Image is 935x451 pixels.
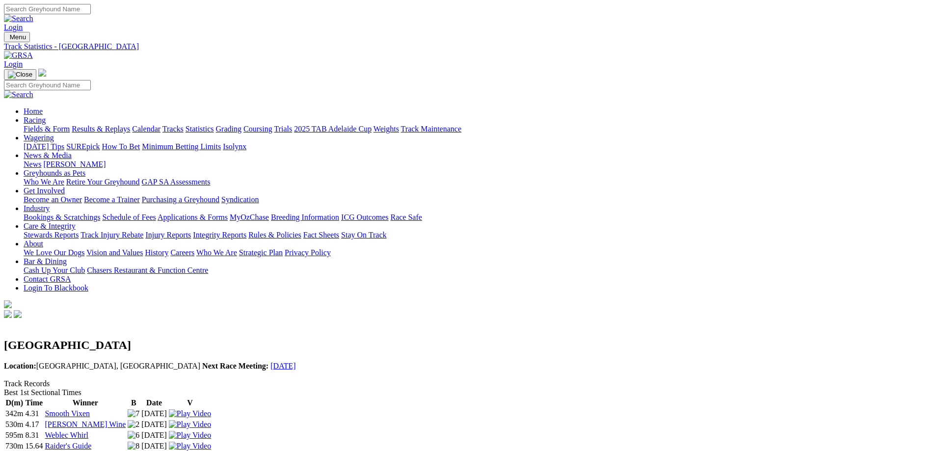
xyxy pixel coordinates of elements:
[141,420,167,428] text: [DATE]
[196,248,237,257] a: Who We Are
[274,125,292,133] a: Trials
[141,398,167,408] th: Date
[223,142,246,151] a: Isolynx
[128,442,139,451] img: 8
[145,231,191,239] a: Injury Reports
[24,266,931,275] div: Bar & Dining
[169,431,211,439] a: View replay
[169,431,211,440] img: Play Video
[4,42,931,51] a: Track Statistics - [GEOGRAPHIC_DATA]
[24,248,931,257] div: About
[5,430,24,440] td: 595m
[169,409,211,418] a: View replay
[25,420,39,428] text: 4.17
[24,266,85,274] a: Cash Up Your Club
[248,231,301,239] a: Rules & Policies
[142,178,211,186] a: GAP SA Assessments
[25,398,43,408] th: Time
[24,213,100,221] a: Bookings & Scratchings
[24,195,931,204] div: Get Involved
[4,90,33,99] img: Search
[4,60,23,68] a: Login
[14,310,22,318] img: twitter.svg
[87,266,208,274] a: Chasers Restaurant & Function Centre
[169,442,211,450] a: View replay
[24,160,931,169] div: News & Media
[8,71,32,79] img: Close
[4,51,33,60] img: GRSA
[24,169,85,177] a: Greyhounds as Pets
[24,239,43,248] a: About
[4,14,33,23] img: Search
[170,248,194,257] a: Careers
[243,125,272,133] a: Coursing
[303,231,339,239] a: Fact Sheets
[45,442,91,450] a: Raider's Guide
[169,442,211,451] img: Play Video
[128,409,139,418] img: 7
[24,142,931,151] div: Wagering
[374,125,399,133] a: Weights
[24,125,70,133] a: Fields & Form
[44,398,126,408] th: Winner
[341,213,388,221] a: ICG Outcomes
[4,362,200,370] span: [GEOGRAPHIC_DATA], [GEOGRAPHIC_DATA]
[5,420,24,429] td: 530m
[169,420,211,428] a: View replay
[294,125,372,133] a: 2025 TAB Adelaide Cup
[5,441,24,451] td: 730m
[80,231,143,239] a: Track Injury Rebate
[24,160,41,168] a: News
[24,284,88,292] a: Login To Blackbook
[169,409,211,418] img: Play Video
[341,231,386,239] a: Stay On Track
[24,125,931,133] div: Racing
[127,398,140,408] th: B
[4,4,91,14] input: Search
[24,222,76,230] a: Care & Integrity
[169,420,211,429] img: Play Video
[271,213,339,221] a: Breeding Information
[4,80,91,90] input: Search
[141,409,167,418] text: [DATE]
[45,420,126,428] a: [PERSON_NAME] Wine
[10,33,26,41] span: Menu
[4,23,23,31] a: Login
[4,388,931,397] div: Best 1st Sectional Times
[5,409,24,419] td: 342m
[202,362,268,370] b: Next Race Meeting:
[4,300,12,308] img: logo-grsa-white.png
[38,69,46,77] img: logo-grsa-white.png
[132,125,160,133] a: Calendar
[168,398,212,408] th: V
[24,204,50,212] a: Industry
[24,178,931,186] div: Greyhounds as Pets
[5,398,24,408] th: D(m)
[4,379,931,388] div: Track Records
[145,248,168,257] a: History
[239,248,283,257] a: Strategic Plan
[25,442,43,450] text: 15.64
[25,431,39,439] text: 8.31
[24,275,71,283] a: Contact GRSA
[4,362,36,370] b: Location:
[24,133,54,142] a: Wagering
[128,420,139,429] img: 2
[141,431,167,439] text: [DATE]
[230,213,269,221] a: MyOzChase
[4,310,12,318] img: facebook.svg
[24,116,46,124] a: Racing
[72,125,130,133] a: Results & Replays
[102,142,140,151] a: How To Bet
[45,409,90,418] a: Smooth Vixen
[24,257,67,265] a: Bar & Dining
[84,195,140,204] a: Become a Trainer
[86,248,143,257] a: Vision and Values
[193,231,246,239] a: Integrity Reports
[142,195,219,204] a: Purchasing a Greyhound
[24,195,82,204] a: Become an Owner
[141,442,167,450] text: [DATE]
[24,186,65,195] a: Get Involved
[24,142,64,151] a: [DATE] Tips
